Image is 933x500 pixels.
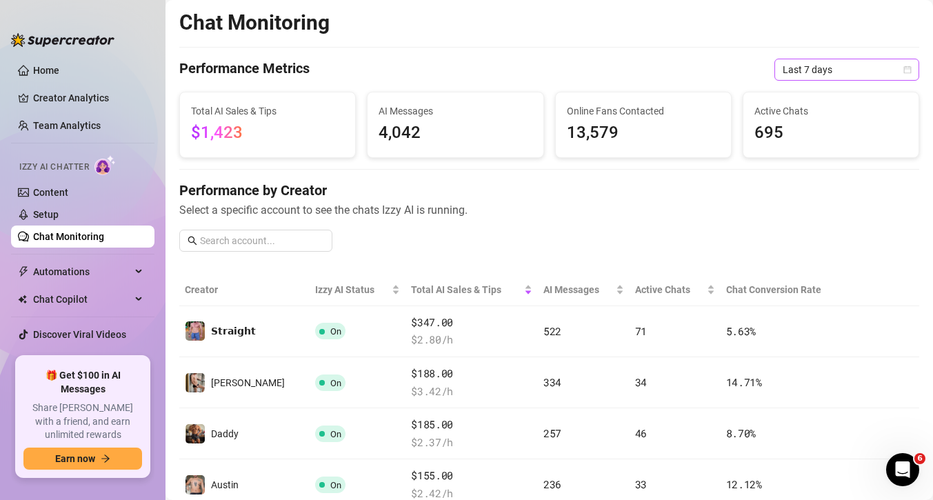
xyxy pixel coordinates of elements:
span: Total AI Sales & Tips [411,282,521,297]
img: logo-BBDzfeDw.svg [11,33,114,47]
span: $185.00 [411,417,532,433]
span: 34 [635,375,647,389]
img: AI Chatter [94,155,116,175]
span: 71 [635,324,647,338]
th: Chat Conversion Rate [721,274,845,306]
th: Creator [179,274,310,306]
span: 33 [635,477,647,491]
a: Team Analytics [33,120,101,131]
span: On [330,480,341,490]
span: Izzy AI Chatter [19,161,89,174]
span: Austin [211,479,239,490]
span: Chat Copilot [33,288,131,310]
th: Izzy AI Status [310,274,405,306]
span: Online Fans Contacted [567,103,720,119]
a: Content [33,187,68,198]
span: Active Chats [754,103,907,119]
span: Izzy AI Status [315,282,389,297]
span: 334 [543,375,561,389]
span: Earn now [55,453,95,464]
input: Search account... [200,233,324,248]
span: $ 2.37 /h [411,434,532,451]
span: $ 3.42 /h [411,383,532,400]
span: $1,423 [191,123,243,142]
span: 257 [543,426,561,440]
span: Last 7 days [783,59,911,80]
h4: Performance by Creator [179,181,919,200]
span: arrow-right [101,454,110,463]
img: 𝗦𝘁𝗿𝗮𝗶𝗴𝗵𝘁 [185,321,205,341]
h4: Performance Metrics [179,59,310,81]
span: $347.00 [411,314,532,331]
span: 13,579 [567,120,720,146]
span: 4,042 [379,120,532,146]
span: calendar [903,66,912,74]
span: $155.00 [411,468,532,484]
span: Automations [33,261,131,283]
span: Total AI Sales & Tips [191,103,344,119]
span: 46 [635,426,647,440]
span: Active Chats [635,282,704,297]
span: $ 2.80 /h [411,332,532,348]
button: Earn nowarrow-right [23,448,142,470]
img: Chat Copilot [18,294,27,304]
span: On [330,326,341,337]
span: AI Messages [543,282,613,297]
span: Share [PERSON_NAME] with a friend, and earn unlimited rewards [23,401,142,442]
span: On [330,378,341,388]
span: 695 [754,120,907,146]
img: 𝘼𝙉𝙂𝙀𝙇𝙊 [185,373,205,392]
a: Home [33,65,59,76]
a: Creator Analytics [33,87,143,109]
span: 6 [914,453,925,464]
th: AI Messages [538,274,630,306]
a: Discover Viral Videos [33,329,126,340]
span: 8.70 % [726,426,756,440]
h2: Chat Monitoring [179,10,330,36]
iframe: Intercom live chat [886,453,919,486]
span: On [330,429,341,439]
img: Daddy [185,424,205,443]
span: 522 [543,324,561,338]
span: 🎁 Get $100 in AI Messages [23,369,142,396]
span: Daddy [211,428,239,439]
span: AI Messages [379,103,532,119]
span: 236 [543,477,561,491]
span: Select a specific account to see the chats Izzy AI is running. [179,201,919,219]
span: $188.00 [411,366,532,382]
span: 14.71 % [726,375,762,389]
img: Austin [185,475,205,494]
th: Active Chats [630,274,721,306]
a: Setup [33,209,59,220]
span: [PERSON_NAME] [211,377,285,388]
span: 5.63 % [726,324,756,338]
span: thunderbolt [18,266,29,277]
a: Chat Monitoring [33,231,104,242]
span: 12.12 % [726,477,762,491]
th: Total AI Sales & Tips [405,274,538,306]
span: 𝗦𝘁𝗿𝗮𝗶𝗴𝗵𝘁 [211,326,256,337]
span: search [188,236,197,246]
